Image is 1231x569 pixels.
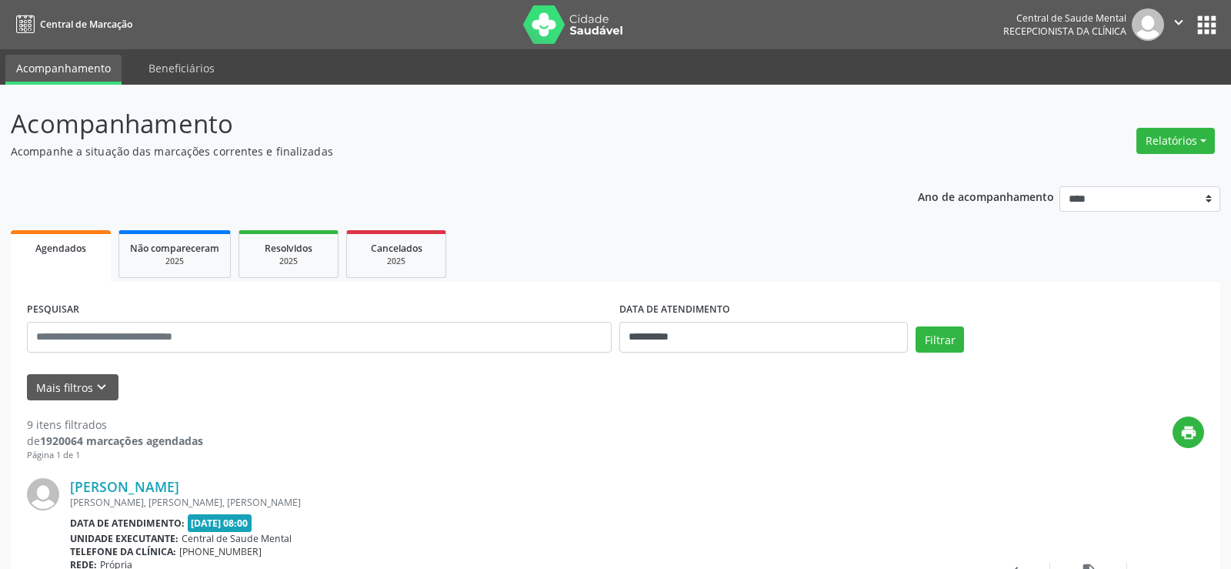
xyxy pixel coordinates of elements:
label: PESQUISAR [27,298,79,322]
b: Unidade executante: [70,532,178,545]
b: Telefone da clínica: [70,545,176,558]
div: 9 itens filtrados [27,417,203,433]
button: Relatórios [1136,128,1215,154]
span: Central de Saude Mental [182,532,292,545]
span: Resolvidos [265,242,312,255]
i: keyboard_arrow_down [93,379,110,396]
button: Filtrar [916,326,964,353]
div: Central de Saude Mental [1003,12,1126,25]
span: Central de Marcação [40,18,132,31]
div: 2025 [130,256,219,267]
div: 2025 [250,256,327,267]
a: Beneficiários [138,55,225,82]
span: [PHONE_NUMBER] [179,545,262,558]
b: Data de atendimento: [70,517,185,530]
img: img [1132,8,1164,41]
div: de [27,433,203,449]
a: Acompanhamento [5,55,122,85]
i:  [1170,14,1187,31]
span: [DATE] 08:00 [188,514,252,532]
span: Não compareceram [130,242,219,255]
img: img [27,478,59,510]
div: 2025 [358,256,435,267]
div: [PERSON_NAME], [PERSON_NAME], [PERSON_NAME] [70,496,973,509]
strong: 1920064 marcações agendadas [40,433,203,448]
button: apps [1193,12,1220,38]
button: Mais filtroskeyboard_arrow_down [27,374,118,401]
i: print [1180,424,1197,441]
div: Página 1 de 1 [27,449,203,462]
span: Cancelados [371,242,422,255]
a: [PERSON_NAME] [70,478,179,495]
p: Acompanhamento [11,105,857,143]
button: print [1173,417,1204,448]
label: DATA DE ATENDIMENTO [619,298,730,322]
a: Central de Marcação [11,12,132,37]
button:  [1164,8,1193,41]
span: Agendados [35,242,86,255]
p: Ano de acompanhamento [918,186,1054,206]
span: Recepcionista da clínica [1003,25,1126,38]
p: Acompanhe a situação das marcações correntes e finalizadas [11,143,857,159]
